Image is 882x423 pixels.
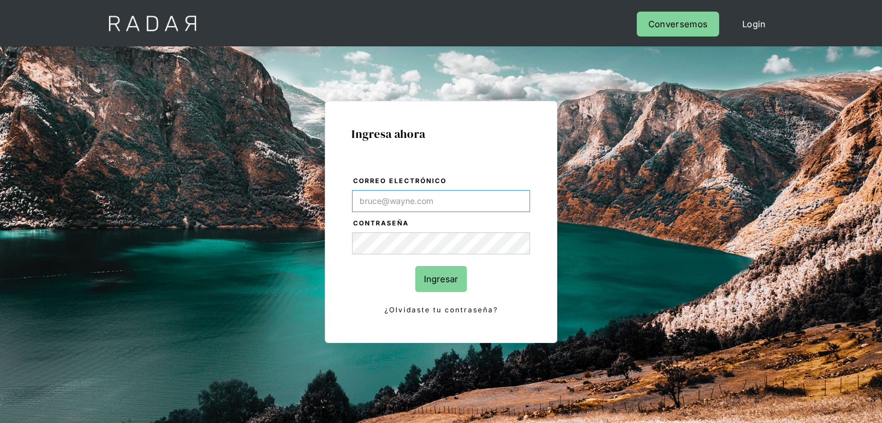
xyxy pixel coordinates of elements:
[353,218,530,229] label: Contraseña
[415,266,467,292] input: Ingresar
[352,304,530,316] a: ¿Olvidaste tu contraseña?
[637,12,719,37] a: Conversemos
[352,190,530,212] input: bruce@wayne.com
[353,176,530,187] label: Correo electrónico
[731,12,778,37] a: Login
[351,175,531,316] form: Login Form
[351,127,531,140] h1: Ingresa ahora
